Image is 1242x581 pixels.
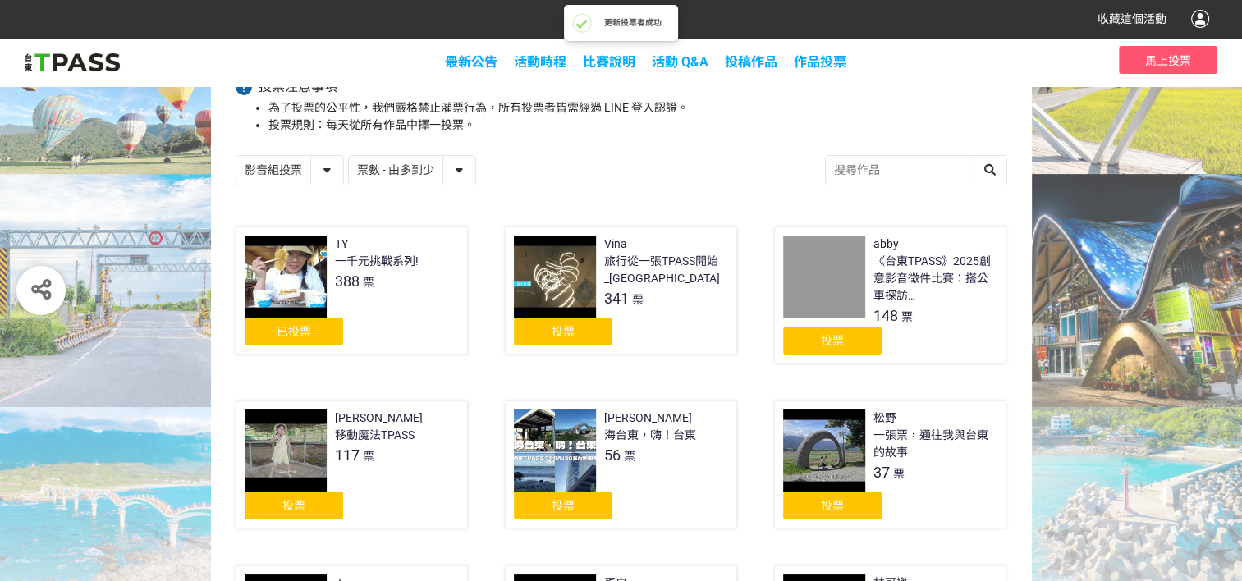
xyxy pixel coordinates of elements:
[505,226,737,355] a: Vina旅行從一張TPASS開始_[GEOGRAPHIC_DATA]341票投票
[335,446,360,464] span: 117
[1119,46,1217,74] button: 馬上投票
[604,427,696,444] div: 海台東，嗨！台東
[282,499,305,512] span: 投票
[335,409,423,427] div: [PERSON_NAME]
[774,400,1006,528] a: 松野一張票，通往我與台東的故事37票投票
[514,54,566,70] a: 活動時程
[25,50,120,75] img: 2025創意影音/圖文徵件比賽「用TPASS玩轉台東」
[268,99,1007,117] li: 為了投票的公平性，我們嚴格禁止灌票行為，所有投票者皆需經過 LINE 登入認證。
[604,236,627,253] div: Vina
[624,450,635,463] span: 票
[604,290,629,307] span: 341
[552,499,575,512] span: 投票
[335,253,419,270] div: 一千元挑戰系列!
[236,400,468,528] a: [PERSON_NAME]移動魔法TPASS117票投票
[445,54,497,70] a: 最新公告
[236,226,468,355] a: TY一千元挑戰系列!388票已投票
[363,276,374,289] span: 票
[604,446,621,464] span: 56
[873,409,896,427] div: 松野
[821,499,844,512] span: 投票
[794,54,846,70] span: 作品投票
[873,307,898,324] span: 148
[826,156,1006,185] input: 搜尋作品
[552,325,575,338] span: 投票
[901,310,913,323] span: 票
[583,54,635,70] a: 比賽說明
[335,236,348,253] div: TY
[632,293,644,306] span: 票
[363,450,374,463] span: 票
[652,54,708,70] a: 活動 Q&A
[335,272,360,290] span: 388
[774,226,1006,364] a: abby《台東TPASS》2025創意影音徵件比賽：搭公車探訪[GEOGRAPHIC_DATA]店148票投票
[873,427,997,461] div: 一張票，通往我與台東的故事
[873,464,890,481] span: 37
[1098,12,1166,25] span: 收藏這個活動
[604,253,728,287] div: 旅行從一張TPASS開始_[GEOGRAPHIC_DATA]
[604,409,692,427] div: [PERSON_NAME]
[268,117,1007,134] li: 投票規則：每天從所有作品中擇一投票。
[821,334,844,347] span: 投票
[725,54,777,70] span: 投稿作品
[1145,54,1191,67] span: 馬上投票
[893,467,905,480] span: 票
[505,400,737,528] a: [PERSON_NAME]海台東，嗨！台東56票投票
[873,253,997,304] div: 《台東TPASS》2025創意影音徵件比賽：搭公車探訪[GEOGRAPHIC_DATA]店
[335,427,415,444] div: 移動魔法TPASS
[277,325,311,338] span: 已投票
[873,236,899,253] div: abby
